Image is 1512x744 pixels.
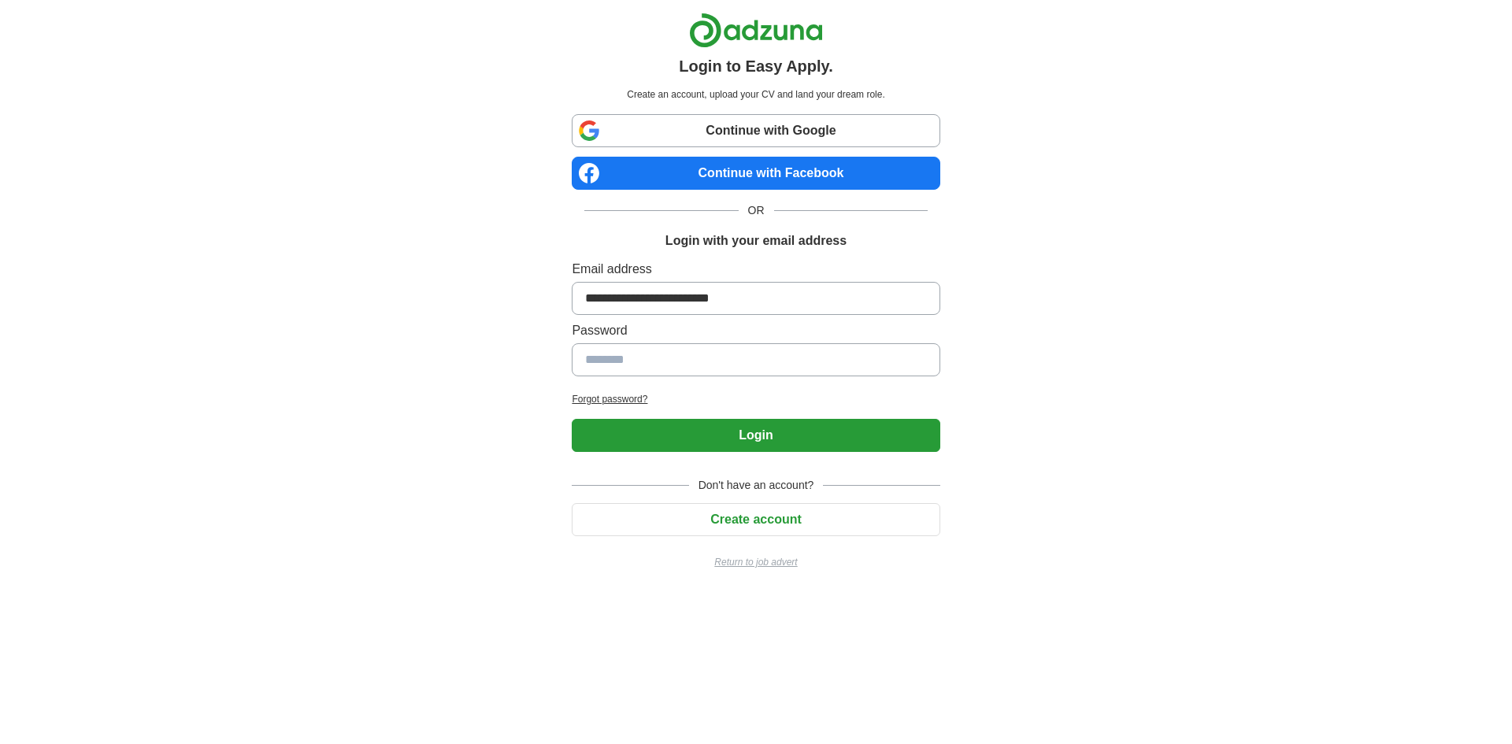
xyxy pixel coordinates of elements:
[572,419,939,452] button: Login
[665,231,847,250] h1: Login with your email address
[572,555,939,569] a: Return to job advert
[689,477,824,494] span: Don't have an account?
[572,503,939,536] button: Create account
[572,392,939,406] a: Forgot password?
[739,202,774,219] span: OR
[689,13,823,48] img: Adzuna logo
[572,114,939,147] a: Continue with Google
[572,513,939,526] a: Create account
[572,260,939,279] label: Email address
[572,321,939,340] label: Password
[679,54,833,78] h1: Login to Easy Apply.
[575,87,936,102] p: Create an account, upload your CV and land your dream role.
[572,157,939,190] a: Continue with Facebook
